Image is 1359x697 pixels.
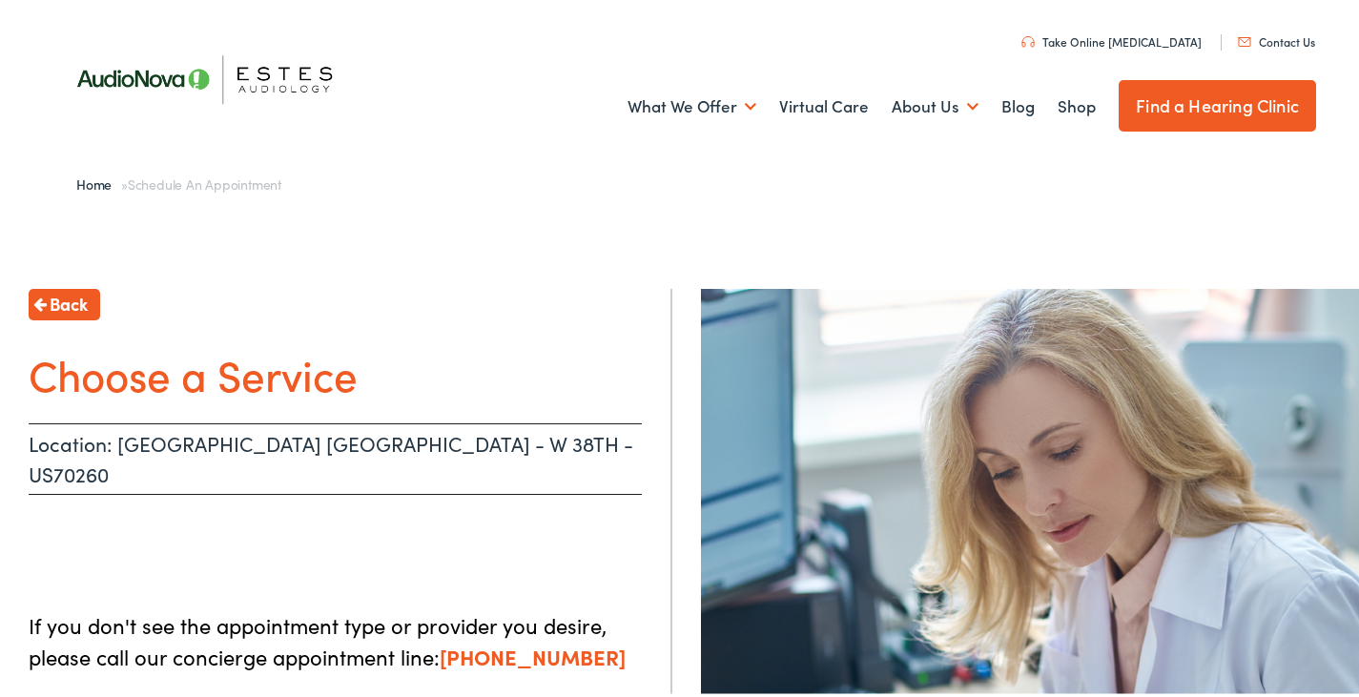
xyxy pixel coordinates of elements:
a: Contact Us [1238,30,1315,46]
a: About Us [892,68,978,138]
p: If you don't see the appointment type or provider you desire, please call our concierge appointme... [29,605,642,668]
img: utility icon [1021,32,1035,44]
img: utility icon [1238,33,1251,43]
a: Blog [1001,68,1035,138]
a: Shop [1058,68,1096,138]
a: Home [76,171,121,190]
a: Take Online [MEDICAL_DATA] [1021,30,1202,46]
a: Back [29,285,100,317]
span: Schedule an Appointment [128,171,281,190]
span: Back [50,287,88,313]
span: » [76,171,281,190]
a: Find a Hearing Clinic [1119,76,1316,128]
a: Virtual Care [779,68,869,138]
a: What We Offer [628,68,756,138]
a: [PHONE_NUMBER] [440,638,626,667]
p: Location: [GEOGRAPHIC_DATA] [GEOGRAPHIC_DATA] - W 38TH - US70260 [29,420,642,491]
h1: Choose a Service [29,345,642,396]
